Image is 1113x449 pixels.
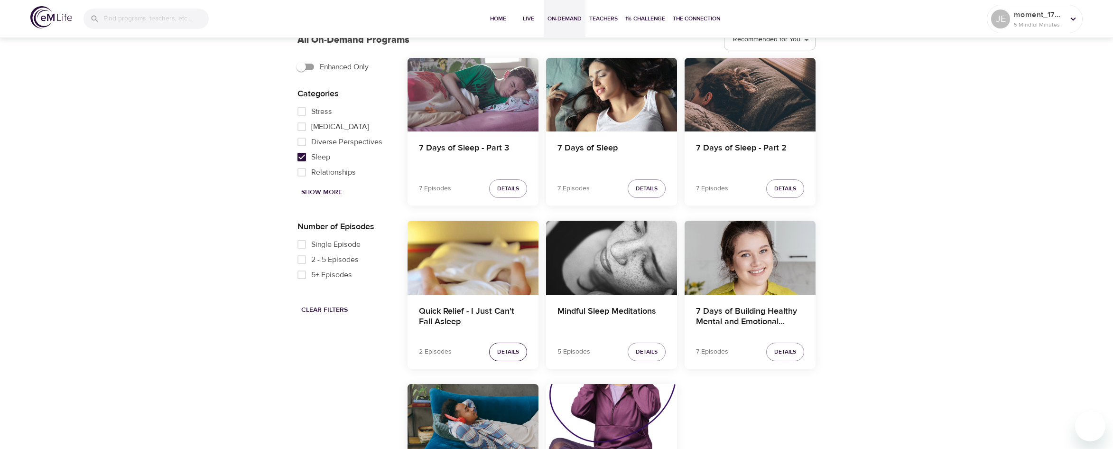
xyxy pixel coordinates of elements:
[696,184,728,194] p: 7 Episodes
[408,221,538,294] button: Quick Relief - I Just Can't Fall Asleep
[297,220,392,233] p: Number of Episodes
[419,347,452,357] p: 2 Episodes
[517,14,540,24] span: Live
[1014,9,1064,20] p: moment_1756387767
[297,184,346,201] button: Show More
[696,143,804,166] h4: 7 Days of Sleep - Part 2
[673,14,720,24] span: The Connection
[1014,20,1064,29] p: 5 Mindful Minutes
[408,58,538,131] button: 7 Days of Sleep - Part 3
[557,306,666,329] h4: Mindful Sleep Meditations
[320,61,369,73] span: Enhanced Only
[311,106,332,117] span: Stress
[628,179,666,198] button: Details
[557,184,590,194] p: 7 Episodes
[301,304,348,316] span: Clear Filters
[685,221,816,294] button: 7 Days of Building Healthy Mental and Emotional Habits
[297,301,352,319] button: Clear Filters
[103,9,209,29] input: Find programs, teachers, etc...
[636,184,658,194] span: Details
[30,6,72,28] img: logo
[311,167,356,178] span: Relationships
[546,221,677,294] button: Mindful Sleep Meditations
[636,347,658,357] span: Details
[774,184,796,194] span: Details
[297,33,409,47] p: All On-Demand Programs
[311,121,369,132] span: [MEDICAL_DATA]
[774,347,796,357] span: Details
[991,9,1010,28] div: JE
[685,58,816,131] button: 7 Days of Sleep - Part 2
[497,184,519,194] span: Details
[546,58,677,131] button: 7 Days of Sleep
[557,347,590,357] p: 5 Episodes
[419,306,527,329] h4: Quick Relief - I Just Can't Fall Asleep
[696,306,804,329] h4: 7 Days of Building Healthy Mental and Emotional Habits
[1075,411,1105,441] iframe: Button to launch messaging window
[487,14,510,24] span: Home
[497,347,519,357] span: Details
[311,239,361,250] span: Single Episode
[489,343,527,361] button: Details
[297,87,392,100] p: Categories
[311,254,359,265] span: 2 - 5 Episodes
[489,179,527,198] button: Details
[766,343,804,361] button: Details
[696,347,728,357] p: 7 Episodes
[301,187,342,198] span: Show More
[311,269,352,281] span: 5+ Episodes
[419,143,527,166] h4: 7 Days of Sleep - Part 3
[311,151,330,163] span: Sleep
[589,14,618,24] span: Teachers
[557,143,666,166] h4: 7 Days of Sleep
[625,14,665,24] span: 1% Challenge
[547,14,582,24] span: On-Demand
[628,343,666,361] button: Details
[766,179,804,198] button: Details
[311,136,382,148] span: Diverse Perspectives
[419,184,451,194] p: 7 Episodes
